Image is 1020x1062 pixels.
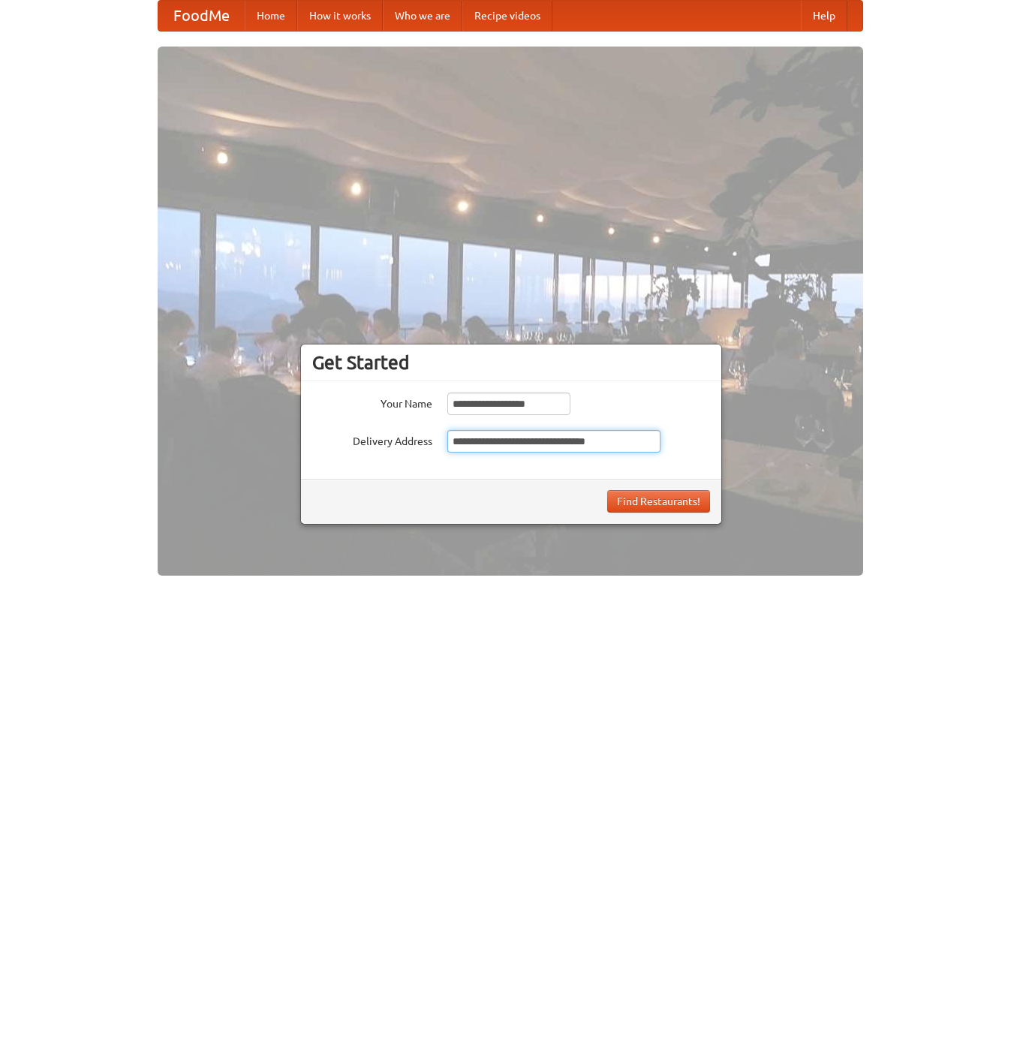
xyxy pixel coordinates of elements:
a: How it works [297,1,383,31]
label: Your Name [312,393,432,411]
a: Help [801,1,847,31]
a: Who we are [383,1,462,31]
button: Find Restaurants! [607,490,710,513]
a: Recipe videos [462,1,552,31]
a: Home [245,1,297,31]
label: Delivery Address [312,430,432,449]
h3: Get Started [312,351,710,374]
a: FoodMe [158,1,245,31]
